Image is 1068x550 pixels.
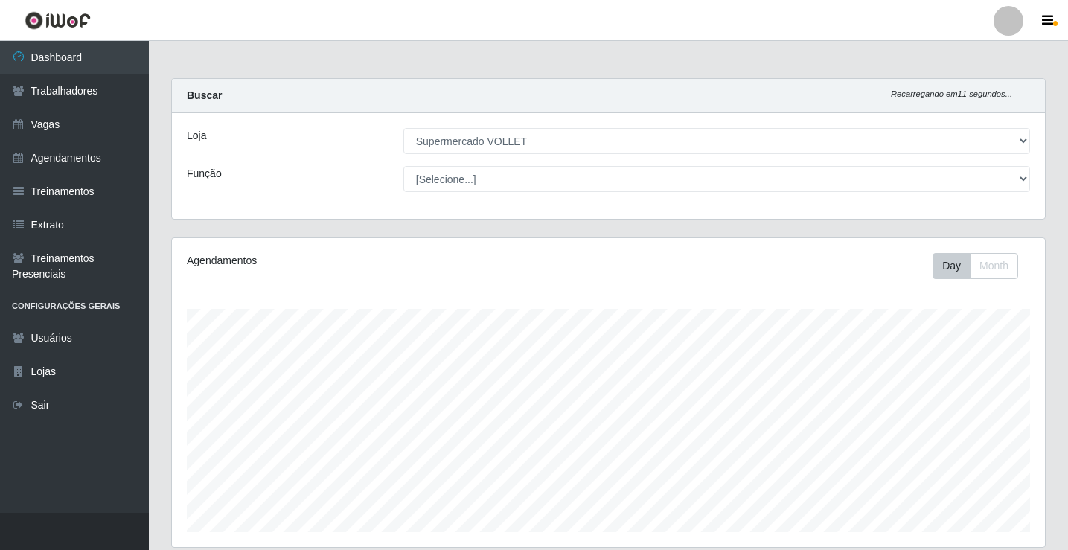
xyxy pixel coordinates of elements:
[187,128,206,144] label: Loja
[187,253,525,269] div: Agendamentos
[891,89,1012,98] i: Recarregando em 11 segundos...
[933,253,971,279] button: Day
[970,253,1018,279] button: Month
[187,166,222,182] label: Função
[187,89,222,101] strong: Buscar
[933,253,1018,279] div: First group
[933,253,1030,279] div: Toolbar with button groups
[25,11,91,30] img: CoreUI Logo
